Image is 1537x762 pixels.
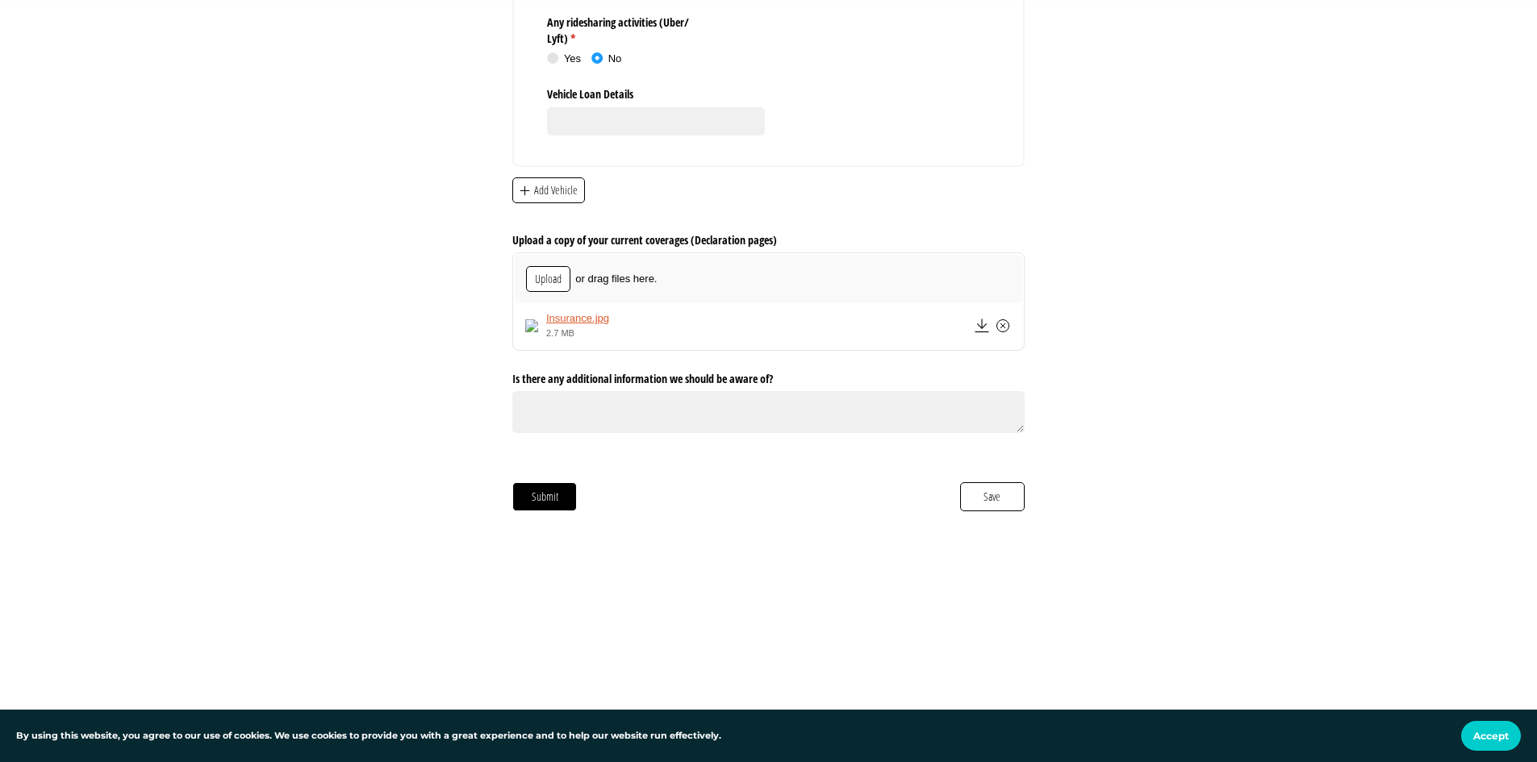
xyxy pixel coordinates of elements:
[534,270,562,288] span: Upload
[994,317,1012,335] button: Remove Insurance.jpg
[547,10,705,47] legend: Any ridesharing activities (Uber/​Lyft)
[533,181,578,199] span: Add Vehicle
[526,266,570,292] button: Upload
[546,327,609,339] div: 2.7 MB
[512,177,585,203] button: Add Vehicle
[575,272,657,286] span: or drag files here.
[16,729,721,743] p: By using this website, you agree to our use of cookies. We use cookies to provide you with a grea...
[1461,721,1521,751] button: Accept
[960,482,1025,511] button: Save
[546,311,609,326] a: Insurance.jpg
[564,52,581,65] span: Yes
[525,319,538,332] img: thumbnail
[547,81,765,102] label: Vehicle Loan Details
[512,365,1024,386] label: Is there any additional information we should be aware of?
[983,488,1001,506] span: Save
[531,488,559,506] span: Submit
[608,52,622,65] span: No
[512,227,1024,248] label: Upload a copy of your current coverages (Declaration pages)
[512,482,577,511] button: Submit
[1473,730,1509,742] span: Accept
[973,317,991,335] button: Download Insurance.jpg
